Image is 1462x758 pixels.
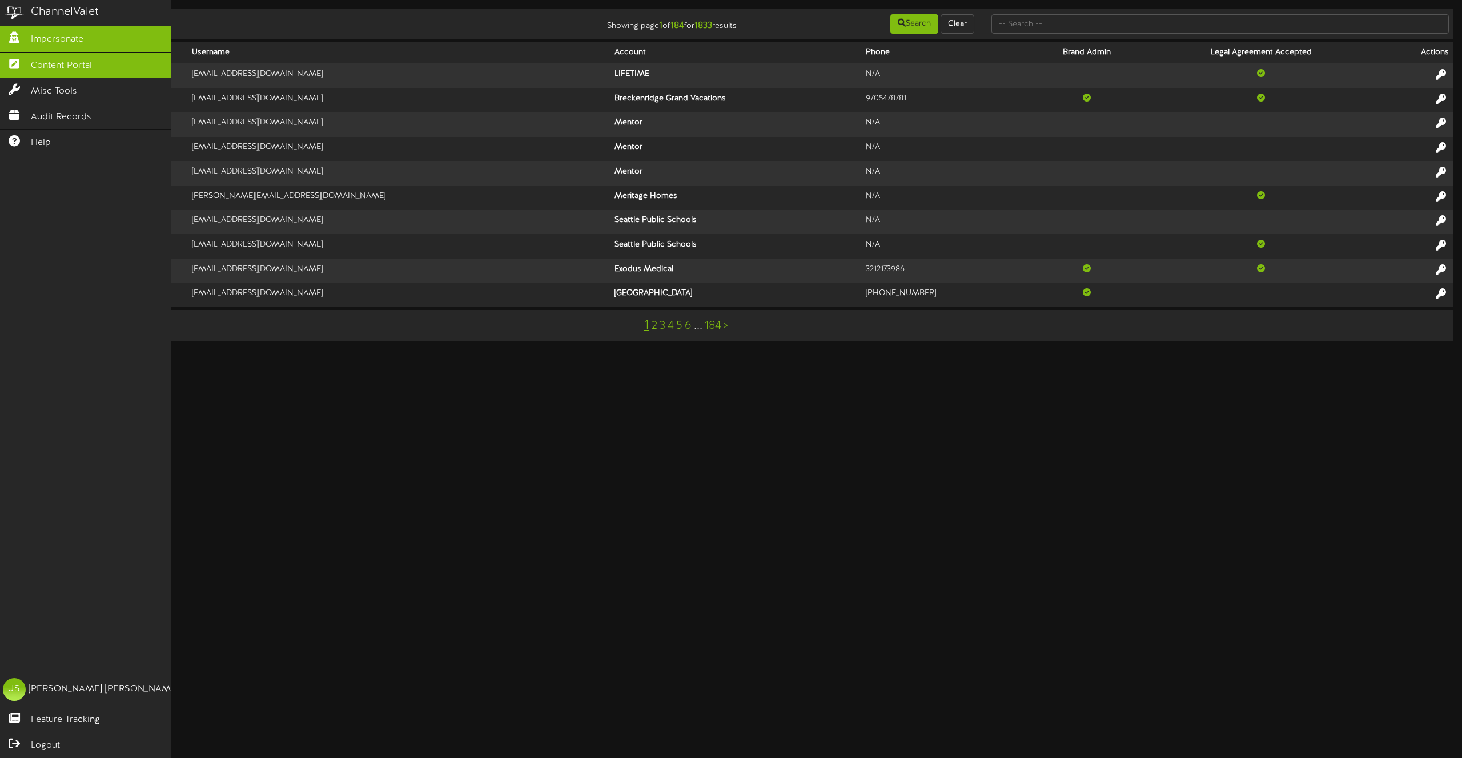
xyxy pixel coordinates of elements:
button: Search [890,14,938,34]
a: 3 [660,320,665,332]
a: ... [694,320,702,332]
td: [EMAIL_ADDRESS][DOMAIN_NAME] [187,283,610,307]
td: N/A [861,63,1027,88]
span: Impersonate [31,33,83,46]
span: Logout [31,739,60,752]
td: [EMAIL_ADDRESS][DOMAIN_NAME] [187,210,610,235]
div: [PERSON_NAME] [PERSON_NAME] [29,683,179,696]
td: [PHONE_NUMBER] [861,283,1027,307]
a: 5 [676,320,682,332]
th: LIFETIME [610,63,861,88]
span: Misc Tools [31,85,77,98]
th: Account [610,42,861,63]
button: Clear [941,14,974,34]
th: Seattle Public Schools [610,210,861,235]
a: 1 [644,318,649,333]
a: 6 [685,320,692,332]
th: Phone [861,42,1027,63]
strong: 184 [670,21,684,31]
th: Legal Agreement Accepted [1146,42,1376,63]
td: [PERSON_NAME][EMAIL_ADDRESS][DOMAIN_NAME] [187,186,610,210]
th: [GEOGRAPHIC_DATA] [610,283,861,307]
th: Mentor [610,112,861,137]
td: [EMAIL_ADDRESS][DOMAIN_NAME] [187,259,610,283]
td: N/A [861,161,1027,186]
th: Seattle Public Schools [610,234,861,259]
td: N/A [861,137,1027,162]
td: [EMAIL_ADDRESS][DOMAIN_NAME] [187,63,610,88]
span: Content Portal [31,59,92,72]
input: -- Search -- [991,14,1449,34]
td: 9705478781 [861,88,1027,112]
td: N/A [861,112,1027,137]
th: Meritage Homes [610,186,861,210]
td: N/A [861,186,1027,210]
div: ChannelValet [31,4,99,21]
span: Help [31,136,51,150]
th: Breckenridge Grand Vacations [610,88,861,112]
th: Exodus Medical [610,259,861,283]
a: 4 [668,320,674,332]
div: Showing page of for results [508,13,745,33]
th: Username [187,42,610,63]
span: Feature Tracking [31,713,100,727]
td: [EMAIL_ADDRESS][DOMAIN_NAME] [187,234,610,259]
th: Actions [1376,42,1453,63]
td: N/A [861,234,1027,259]
strong: 1 [659,21,662,31]
a: > [724,320,728,332]
span: Audit Records [31,111,91,124]
div: JS [3,678,26,701]
td: [EMAIL_ADDRESS][DOMAIN_NAME] [187,161,610,186]
th: Mentor [610,161,861,186]
th: Brand Admin [1027,42,1146,63]
td: 3212173986 [861,259,1027,283]
th: Mentor [610,137,861,162]
td: [EMAIL_ADDRESS][DOMAIN_NAME] [187,137,610,162]
td: [EMAIL_ADDRESS][DOMAIN_NAME] [187,88,610,112]
a: 2 [652,320,657,332]
td: N/A [861,210,1027,235]
td: [EMAIL_ADDRESS][DOMAIN_NAME] [187,112,610,137]
strong: 1833 [694,21,712,31]
a: 184 [705,320,721,332]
